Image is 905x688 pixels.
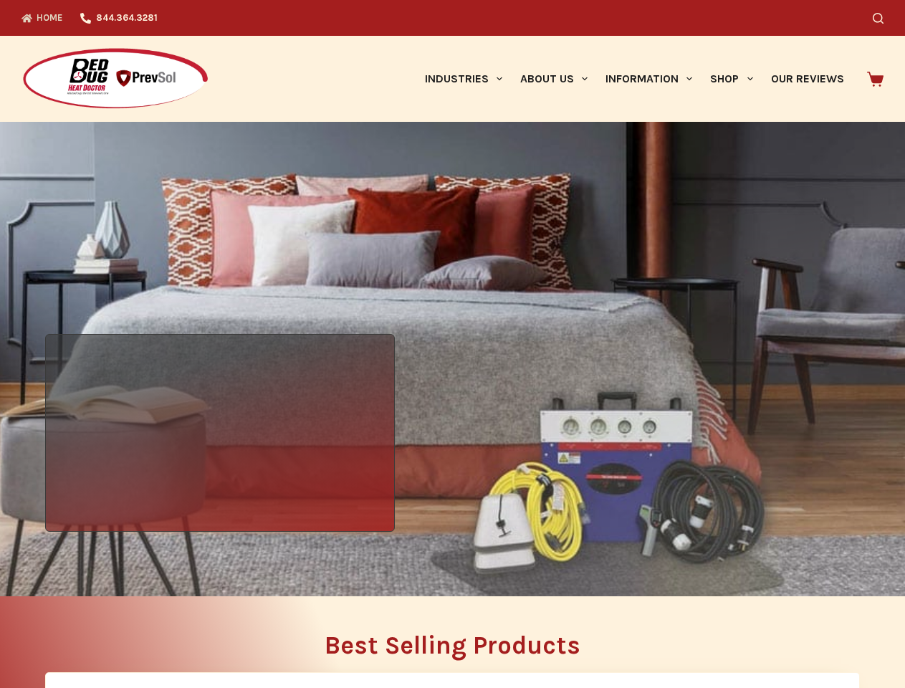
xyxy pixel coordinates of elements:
[416,36,511,122] a: Industries
[762,36,853,122] a: Our Reviews
[511,36,596,122] a: About Us
[873,13,884,24] button: Search
[702,36,762,122] a: Shop
[416,36,853,122] nav: Primary
[597,36,702,122] a: Information
[45,633,860,658] h2: Best Selling Products
[21,47,209,111] img: Prevsol/Bed Bug Heat Doctor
